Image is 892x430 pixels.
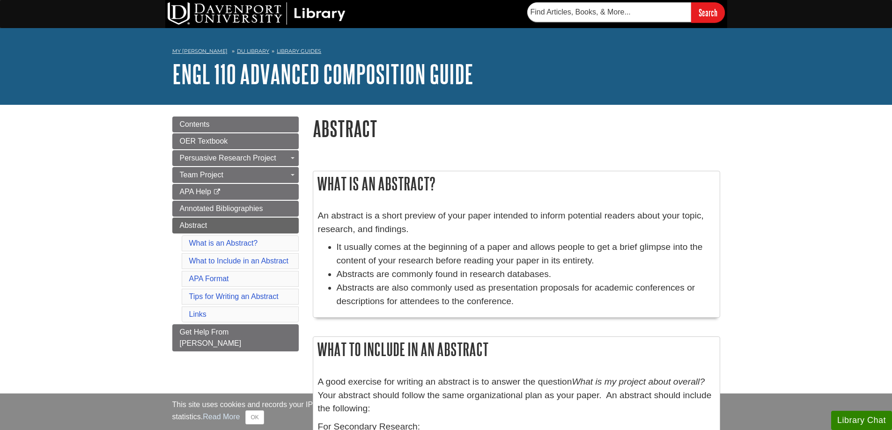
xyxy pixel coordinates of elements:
span: Get Help From [PERSON_NAME] [180,328,242,347]
span: OER Textbook [180,137,228,145]
a: Tips for Writing an Abstract [189,292,279,300]
nav: breadcrumb [172,45,720,60]
button: Library Chat [831,411,892,430]
a: Contents [172,117,299,132]
a: Persuasive Research Project [172,150,299,166]
li: It usually comes at the beginning of a paper and allows people to get a brief glimpse into the co... [337,241,715,268]
div: Guide Page Menu [172,117,299,351]
h1: Abstract [313,117,720,140]
span: Persuasive Research Project [180,154,276,162]
span: Annotated Bibliographies [180,204,263,212]
a: Abstract [172,218,299,233]
p: A good exercise for writing an abstract is to answer the question Your abstract should follow the... [318,375,715,415]
span: Team Project [180,171,223,179]
div: This site uses cookies and records your IP address for usage statistics. Additionally, we use Goo... [172,399,720,424]
a: Annotated Bibliographies [172,201,299,217]
i: This link opens in a new window [213,189,221,195]
em: What is my project about overall? [572,377,705,386]
p: An abstract is a short preview of your paper intended to inform potential readers about your topi... [318,209,715,236]
button: Close [245,410,264,424]
a: Read More [203,413,240,421]
a: What is an Abstract? [189,239,258,247]
a: APA Format [189,275,229,283]
input: Search [691,2,725,22]
input: Find Articles, Books, & More... [527,2,691,22]
a: Library Guides [277,48,321,54]
img: DU Library [168,2,346,25]
h2: What to Include in an Abstract [313,337,720,362]
span: Abstract [180,221,207,229]
li: Abstracts are also commonly used as presentation proposals for academic conferences or descriptio... [337,281,715,308]
span: APA Help [180,188,211,196]
a: What to Include in an Abstract [189,257,289,265]
a: OER Textbook [172,133,299,149]
li: Abstracts are commonly found in research databases. [337,268,715,281]
a: My [PERSON_NAME] [172,47,228,55]
a: Team Project [172,167,299,183]
h2: What is an Abstract? [313,171,720,196]
a: Links [189,310,206,318]
a: APA Help [172,184,299,200]
a: DU Library [237,48,269,54]
form: Searches DU Library's articles, books, and more [527,2,725,22]
a: ENGL 110 Advanced Composition Guide [172,59,473,88]
a: Get Help From [PERSON_NAME] [172,324,299,351]
span: Contents [180,120,210,128]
